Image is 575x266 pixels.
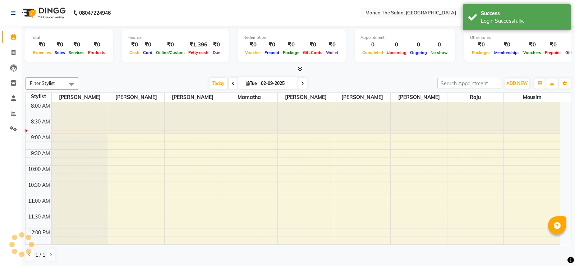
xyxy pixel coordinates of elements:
div: ₹0 [521,41,543,49]
div: ₹0 [324,41,340,49]
span: Expenses [31,50,53,55]
span: Gift Cards [301,50,324,55]
div: Appointment [360,35,450,41]
span: Cash [128,50,141,55]
div: ₹0 [470,41,492,49]
span: Upcoming [385,50,408,55]
div: ₹1,396 [187,41,210,49]
div: 12:30 PM [27,245,51,252]
div: ₹0 [53,41,67,49]
div: ₹0 [210,41,223,49]
div: ₹0 [301,41,324,49]
div: ₹0 [31,41,53,49]
div: ₹0 [141,41,154,49]
span: [PERSON_NAME] [334,93,390,102]
span: [PERSON_NAME] [52,93,108,102]
span: [PERSON_NAME] [391,93,447,102]
div: 0 [385,41,408,49]
div: ₹0 [154,41,187,49]
span: Memberships [492,50,521,55]
span: Voucher [243,50,263,55]
span: Due [211,50,222,55]
b: 08047224946 [79,3,111,23]
div: ₹0 [281,41,301,49]
div: 8:00 AM [29,102,51,110]
div: ₹0 [243,41,263,49]
div: ₹0 [263,41,281,49]
span: Card [141,50,154,55]
span: Filter Stylist [30,80,55,86]
div: ₹0 [67,41,86,49]
div: 11:00 AM [27,197,51,205]
div: ₹0 [86,41,107,49]
button: ADD NEW [505,78,529,89]
span: No show [429,50,450,55]
span: Completed [360,50,385,55]
div: 0 [360,41,385,49]
span: Petty cash [187,50,210,55]
div: Finance [128,35,223,41]
span: Ongoing [408,50,429,55]
span: Mamatha [221,93,277,102]
input: 2025-09-02 [259,78,295,89]
span: 1 / 1 [35,251,45,259]
div: 0 [408,41,429,49]
span: [PERSON_NAME] [165,93,221,102]
div: ₹0 [128,41,141,49]
span: Today [210,78,227,89]
span: Tue [244,81,259,86]
span: Wallet [324,50,340,55]
span: Prepaids [543,50,563,55]
span: Products [86,50,107,55]
span: Services [67,50,86,55]
span: Packages [470,50,492,55]
div: Success [481,10,565,17]
span: Raju [447,93,503,102]
div: ₹0 [492,41,521,49]
span: Sales [53,50,67,55]
div: 8:30 AM [29,118,51,126]
span: ADD NEW [506,81,528,86]
div: Stylist [26,93,51,100]
div: 0 [429,41,450,49]
span: mousim [504,93,560,102]
div: 9:30 AM [29,150,51,157]
div: Total [31,35,107,41]
div: 12:00 PM [27,229,51,236]
span: Prepaid [263,50,281,55]
span: Online/Custom [154,50,187,55]
input: Search Appointment [437,78,500,89]
span: [PERSON_NAME] [278,93,334,102]
div: 9:00 AM [29,134,51,141]
span: Vouchers [521,50,543,55]
div: Redemption [243,35,340,41]
div: 10:00 AM [27,166,51,173]
div: 11:30 AM [27,213,51,221]
div: ₹0 [543,41,563,49]
img: logo [18,3,68,23]
div: Login Successfully. [481,17,565,25]
span: [PERSON_NAME] [108,93,164,102]
span: Package [281,50,301,55]
div: 10:30 AM [27,181,51,189]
